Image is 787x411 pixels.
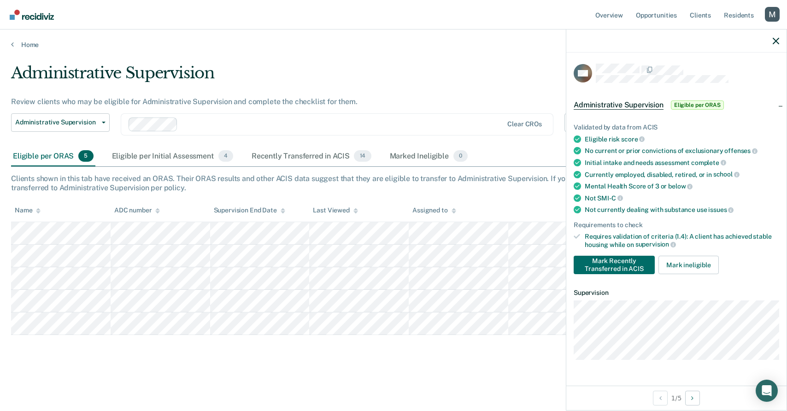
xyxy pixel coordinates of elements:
img: Recidiviz [10,10,54,20]
div: Eligible per Initial Assessment [110,147,235,167]
span: SMI-C [597,194,623,202]
div: Last Viewed [313,206,358,214]
div: Validated by data from ACIS [574,123,779,131]
div: Not currently dealing with substance use [585,205,779,214]
div: Recently Transferred in ACIS [250,147,373,167]
span: offenses [724,147,758,154]
span: 5 [78,150,93,162]
div: Eligible per ORAS [11,147,95,167]
div: Not [585,194,779,202]
button: Next Opportunity [685,391,700,405]
span: 4 [218,150,233,162]
button: Mark ineligible [658,256,719,274]
div: 1 / 5 [566,386,787,410]
div: Marked Ineligible [388,147,470,167]
div: Review clients who may be eligible for Administrative Supervision and complete the checklist for ... [11,97,601,106]
div: Administrative Supervision [11,64,601,90]
div: Open Intercom Messenger [756,380,778,402]
span: Eligible per ORAS [671,100,724,110]
div: Name [15,206,41,214]
div: Administrative SupervisionEligible per ORAS [566,90,787,120]
div: Requirements to check [574,221,779,229]
div: Eligible risk [585,135,779,143]
button: Mark Recently Transferred in ACIS [574,256,655,274]
div: Clients shown in this tab have received an ORAS. Their ORAS results and other ACIS data suggest t... [11,174,776,192]
div: Assigned to [412,206,456,214]
button: Previous Opportunity [653,391,668,405]
div: Clear CROs [507,120,542,128]
div: Mental Health Score of 3 or [585,182,779,190]
span: complete [691,159,726,166]
a: Home [11,41,776,49]
div: Requires validation of criteria (1.4): A client has achieved stable housing while on [585,233,779,248]
span: 0 [453,150,468,162]
dt: Supervision [574,289,779,297]
span: 14 [354,150,371,162]
span: Administrative Supervision [574,100,664,110]
span: school [713,170,740,178]
span: below [668,182,693,190]
span: issues [708,206,734,213]
span: score [621,135,645,143]
div: ADC number [114,206,160,214]
div: Supervision End Date [214,206,285,214]
span: supervision [635,241,676,248]
button: Profile dropdown button [765,7,780,22]
div: Currently employed, disabled, retired, or in [585,170,779,179]
span: Administrative Supervision [15,118,98,126]
div: No current or prior convictions of exclusionary [585,147,779,155]
div: Initial intake and needs assessment [585,159,779,167]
